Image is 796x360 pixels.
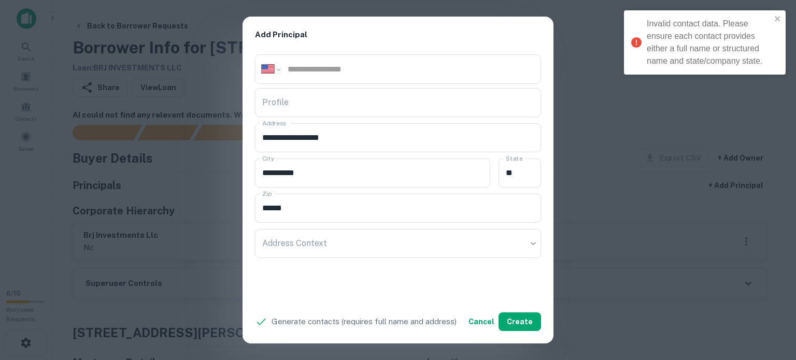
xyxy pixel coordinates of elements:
[262,119,286,127] label: Address
[255,229,541,258] div: ​
[744,277,796,327] iframe: Chat Widget
[272,315,457,328] p: Generate contacts (requires full name and address)
[647,18,771,67] div: Invalid contact data. Please ensure each contact provides either a full name or structured name a...
[499,312,541,331] button: Create
[774,15,781,24] button: close
[506,154,522,163] label: State
[464,312,499,331] button: Cancel
[262,189,272,198] label: Zip
[262,154,274,163] label: City
[243,17,553,53] h2: Add Principal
